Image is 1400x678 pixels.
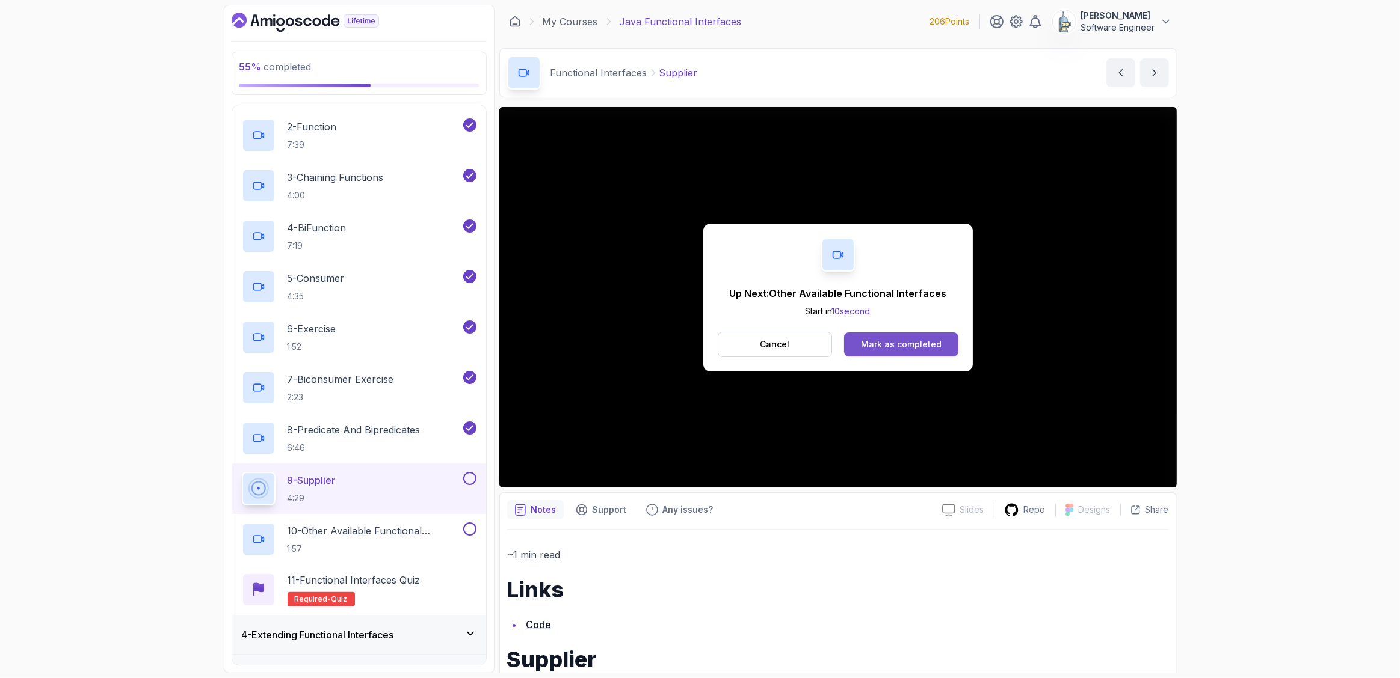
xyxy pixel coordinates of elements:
[832,306,871,316] span: 10 second
[242,219,476,253] button: 4-BiFunction7:19
[288,189,384,201] p: 4:00
[593,504,627,516] p: Support
[288,524,461,538] p: 10 - Other Available Functional Interfaces
[288,372,394,386] p: 7 - Biconsumer Exercise
[994,502,1055,518] a: Repo
[718,332,833,357] button: Cancel
[242,421,476,455] button: 8-Predicate And Bipredicates6:46
[507,578,1169,602] h1: Links
[509,16,521,28] a: Dashboard
[288,290,345,302] p: 4:35
[288,240,347,252] p: 7:19
[288,492,336,504] p: 4:29
[1053,10,1076,33] img: user profile image
[1081,22,1155,34] p: Software Engineer
[288,442,421,454] p: 6:46
[531,504,557,516] p: Notes
[620,14,742,29] p: Java Functional Interfaces
[288,170,384,185] p: 3 - Chaining Functions
[1079,504,1111,516] p: Designs
[239,61,312,73] span: completed
[242,371,476,405] button: 7-Biconsumer Exercise2:23
[639,500,721,519] button: Feedback button
[242,320,476,354] button: 6-Exercise1:52
[288,221,347,235] p: 4 - BiFunction
[960,504,984,516] p: Slides
[331,594,348,604] span: quiz
[930,16,970,28] p: 206 Points
[861,338,942,350] div: Mark as completed
[507,546,1169,563] p: ~1 min read
[295,594,331,604] span: Required-
[232,615,486,654] button: 4-Extending Functional Interfaces
[232,13,407,32] a: Dashboard
[288,341,336,353] p: 1:52
[288,139,337,151] p: 7:39
[242,628,394,642] h3: 4 - Extending Functional Interfaces
[288,391,394,403] p: 2:23
[242,522,476,556] button: 10-Other Available Functional Interfaces1:57
[242,573,476,606] button: 11-Functional Interfaces QuizRequired-quiz
[1106,58,1135,87] button: previous content
[288,271,345,286] p: 5 - Consumer
[1081,10,1155,22] p: [PERSON_NAME]
[1146,504,1169,516] p: Share
[288,473,336,487] p: 9 - Supplier
[543,14,598,29] a: My Courses
[663,504,714,516] p: Any issues?
[1120,504,1169,516] button: Share
[242,270,476,304] button: 5-Consumer4:35
[844,332,958,356] button: Mark as completed
[242,472,476,505] button: 9-Supplier4:29
[288,543,461,555] p: 1:57
[1052,10,1172,34] button: user profile image[PERSON_NAME]Software Engineer
[550,66,647,80] p: Functional Interfaces
[760,338,789,350] p: Cancel
[288,423,421,437] p: 8 - Predicate And Bipredicates
[729,305,946,317] p: Start in
[1024,504,1046,516] p: Repo
[507,647,1169,671] h1: Supplier
[499,107,1177,487] iframe: 9 - Supplier
[729,286,946,301] p: Up Next: Other Available Functional Interfaces
[242,169,476,203] button: 3-Chaining Functions4:00
[239,61,262,73] span: 55 %
[659,66,698,80] p: Supplier
[507,500,564,519] button: notes button
[288,120,337,134] p: 2 - Function
[242,118,476,152] button: 2-Function7:39
[526,618,552,631] a: Code
[1140,58,1169,87] button: next content
[288,573,421,587] p: 11 - Functional Interfaces Quiz
[288,322,336,336] p: 6 - Exercise
[569,500,634,519] button: Support button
